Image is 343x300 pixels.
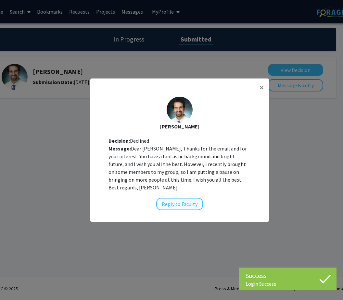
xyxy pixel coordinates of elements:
[260,82,264,92] span: ×
[108,138,130,144] b: Decision:
[5,271,28,295] iframe: Chat
[108,145,131,152] b: Message:
[108,137,251,145] div: Declined
[95,123,264,130] div: [PERSON_NAME]
[156,198,203,210] button: Reply to Faculty
[108,145,251,191] div: Dear [PERSON_NAME], Thanks for the email and for your interest. You have a fantastic background a...
[254,78,269,97] button: Close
